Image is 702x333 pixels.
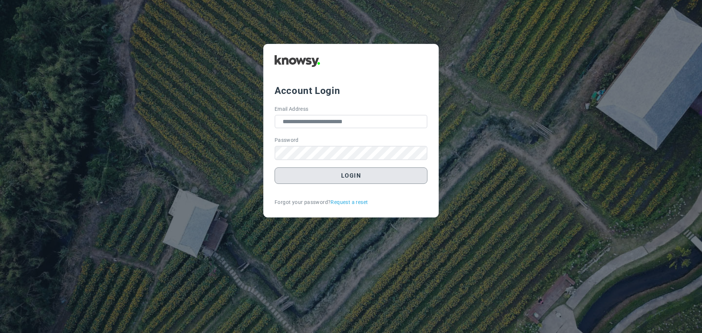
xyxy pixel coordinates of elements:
[275,84,427,97] div: Account Login
[275,105,309,113] label: Email Address
[331,198,368,206] a: Request a reset
[275,198,427,206] div: Forgot your password?
[275,167,427,184] button: Login
[275,136,299,144] label: Password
